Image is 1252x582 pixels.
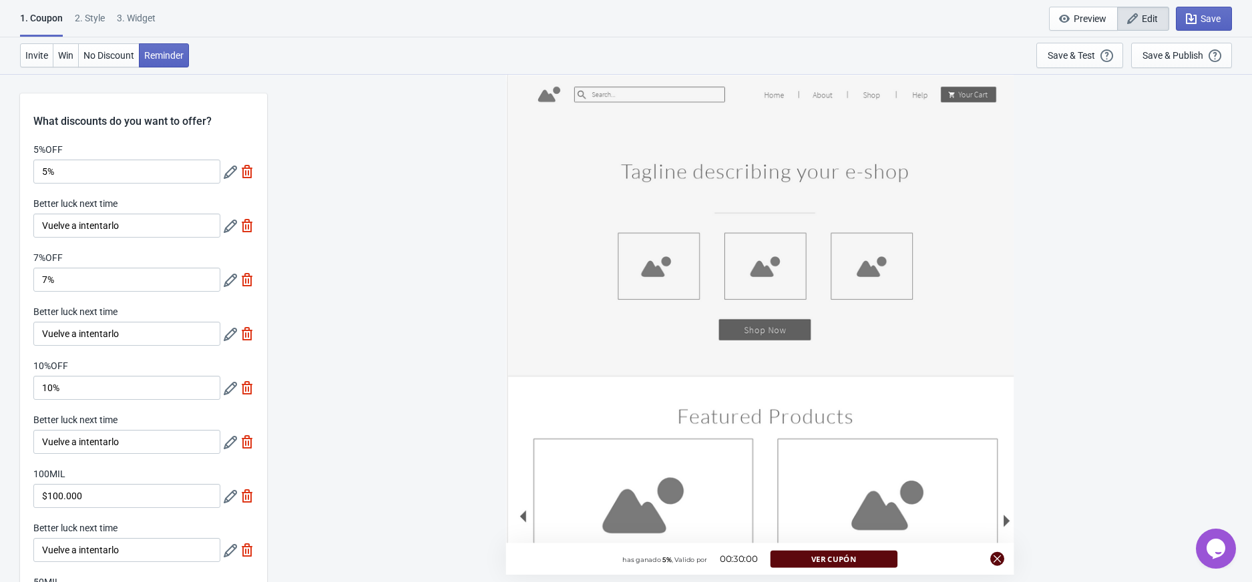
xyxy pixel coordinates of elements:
[33,251,63,264] label: 7%OFF
[1142,50,1203,61] div: Save & Publish
[33,467,65,481] label: 100MIL
[33,359,68,372] label: 10%OFF
[33,197,118,210] label: Better luck next time
[139,43,189,67] button: Reminder
[33,143,63,156] label: 5%OFF
[33,305,118,318] label: Better luck next time
[770,550,897,567] button: Ver Cupón
[240,273,254,286] img: delete.svg
[20,93,267,129] div: What discounts do you want to offer?
[1142,13,1158,24] span: Edit
[1049,7,1118,31] button: Preview
[1117,7,1169,31] button: Edit
[240,381,254,394] img: delete.svg
[20,11,63,37] div: 1. Coupon
[83,50,134,61] span: No Discount
[1196,529,1239,569] iframe: chat widget
[240,435,254,449] img: delete.svg
[144,50,184,61] span: Reminder
[622,555,660,563] span: has ganado
[58,50,73,61] span: Win
[1048,50,1095,61] div: Save & Test
[240,489,254,503] img: delete.svg
[1131,43,1232,68] button: Save & Publish
[33,413,118,426] label: Better luck next time
[1176,7,1232,31] button: Save
[53,43,79,67] button: Win
[117,11,156,35] div: 3. Widget
[1201,13,1221,24] span: Save
[706,552,769,565] div: 00:30:00
[78,43,140,67] button: No Discount
[25,50,48,61] span: Invite
[33,521,118,535] label: Better luck next time
[1036,43,1123,68] button: Save & Test
[240,543,254,557] img: delete.svg
[20,43,53,67] button: Invite
[75,11,105,35] div: 2 . Style
[662,555,671,563] span: 5%
[240,327,254,340] img: delete.svg
[240,219,254,232] img: delete.svg
[240,165,254,178] img: delete.svg
[1074,13,1106,24] span: Preview
[671,555,706,563] span: , Valido por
